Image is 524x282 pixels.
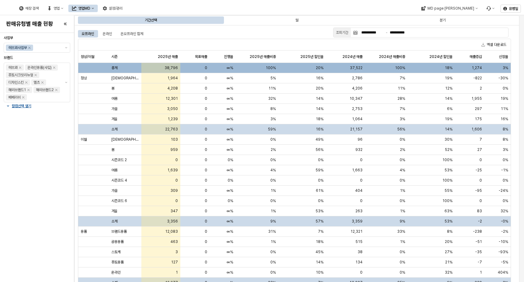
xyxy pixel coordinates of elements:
span: 브랜드용품 [111,229,127,234]
span: 103 [171,137,178,142]
span: 0 [205,178,207,183]
span: 겨울 [111,117,118,121]
span: 0 [479,178,482,183]
span: 20% [445,239,453,244]
span: 1% [400,209,405,214]
span: 309 [170,188,178,193]
span: 11% [501,106,508,111]
span: 2,753 [352,106,363,111]
span: 10% [316,270,324,275]
span: 9% [270,219,276,224]
button: 영업 [44,5,67,12]
span: 0 [205,209,207,214]
span: 14% [316,96,324,101]
span: 1% [271,188,276,193]
span: 0 [205,270,207,275]
span: 96 [358,137,363,142]
span: 59% [268,127,276,132]
span: 0% [503,86,508,91]
div: Remove 디자인스킨 [25,81,28,84]
span: -2% [501,229,508,234]
span: 1% [271,209,276,214]
span: 6% [447,106,453,111]
span: 시즌코드 2 [111,157,127,162]
span: 0% [318,157,324,162]
span: -10% [499,239,508,244]
button: 영업MD [68,5,98,12]
span: 2025년 할인율 [300,54,324,59]
span: 56% [316,147,324,152]
span: -0% [501,219,508,224]
span: 12,083 [165,229,178,234]
div: 기간선택 [79,16,223,24]
span: 19% [445,76,453,81]
span: 404 [355,188,363,193]
span: 32% [268,96,276,101]
span: -822 [473,76,482,81]
span: 1,639 [167,168,178,173]
span: 297 [475,106,482,111]
span: 63% [445,209,453,214]
span: 신장율 [499,54,508,59]
span: 7 [479,137,482,142]
span: 총계 [111,65,118,70]
span: 8% [270,106,276,111]
span: -25 [475,168,482,173]
div: 에뜨와사업부 [8,45,27,51]
span: -238 [473,229,482,234]
span: 38,796 [165,65,178,70]
span: 시즌코드 6 [111,198,127,203]
span: 7% [400,76,405,81]
span: 16% [500,117,508,121]
span: 12,321 [350,229,363,234]
span: 10,347 [350,96,363,101]
button: 제안 사항 표시 [62,63,70,102]
span: ∞% [227,249,233,254]
span: 가을 [111,188,118,193]
span: 7% [400,106,405,111]
span: 0 [205,147,207,152]
span: 57% [316,219,324,224]
span: 0% [400,260,405,265]
span: 3,050 [167,106,178,111]
span: 4,208 [167,86,178,91]
span: 7% [318,229,324,234]
span: 3 [175,249,178,254]
div: 조회기간 [336,29,348,36]
span: 2025년 매출비중 [250,54,276,59]
div: 오프라인 [78,30,98,37]
span: 100% [442,198,453,203]
span: 시즌 [111,54,118,59]
div: Remove 온라인용품(사입) [53,66,55,69]
span: -30% [498,76,508,81]
span: 56% [397,127,405,132]
span: 18% [445,65,453,70]
button: 매장 검색 [15,5,42,12]
span: 0 [205,188,207,193]
div: 온오프라인 합계 [121,30,143,37]
div: 분기 [370,16,515,24]
span: 20% [316,86,324,91]
span: 0% [318,178,324,183]
span: 49% [316,137,324,142]
span: 100% [266,65,276,70]
span: 1,239 [168,117,178,121]
main: App Frame [74,15,524,282]
span: 4% [270,168,276,173]
span: 소계 [111,219,118,224]
span: 45% [316,249,324,254]
span: 봄 [111,86,114,91]
span: 3% [503,65,508,70]
span: -1% [501,168,508,173]
span: 겨울 [111,209,118,214]
span: 2024년 매출 [342,54,363,59]
div: 디자인스킨 [8,79,24,86]
div: 설정/관리 [99,5,126,12]
span: 0% [228,198,233,203]
div: 영업MD [78,6,90,11]
span: 0 [205,96,207,101]
span: 0 [360,157,363,162]
span: 0% [400,157,405,162]
div: MD page [PERSON_NAME] [427,6,474,11]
